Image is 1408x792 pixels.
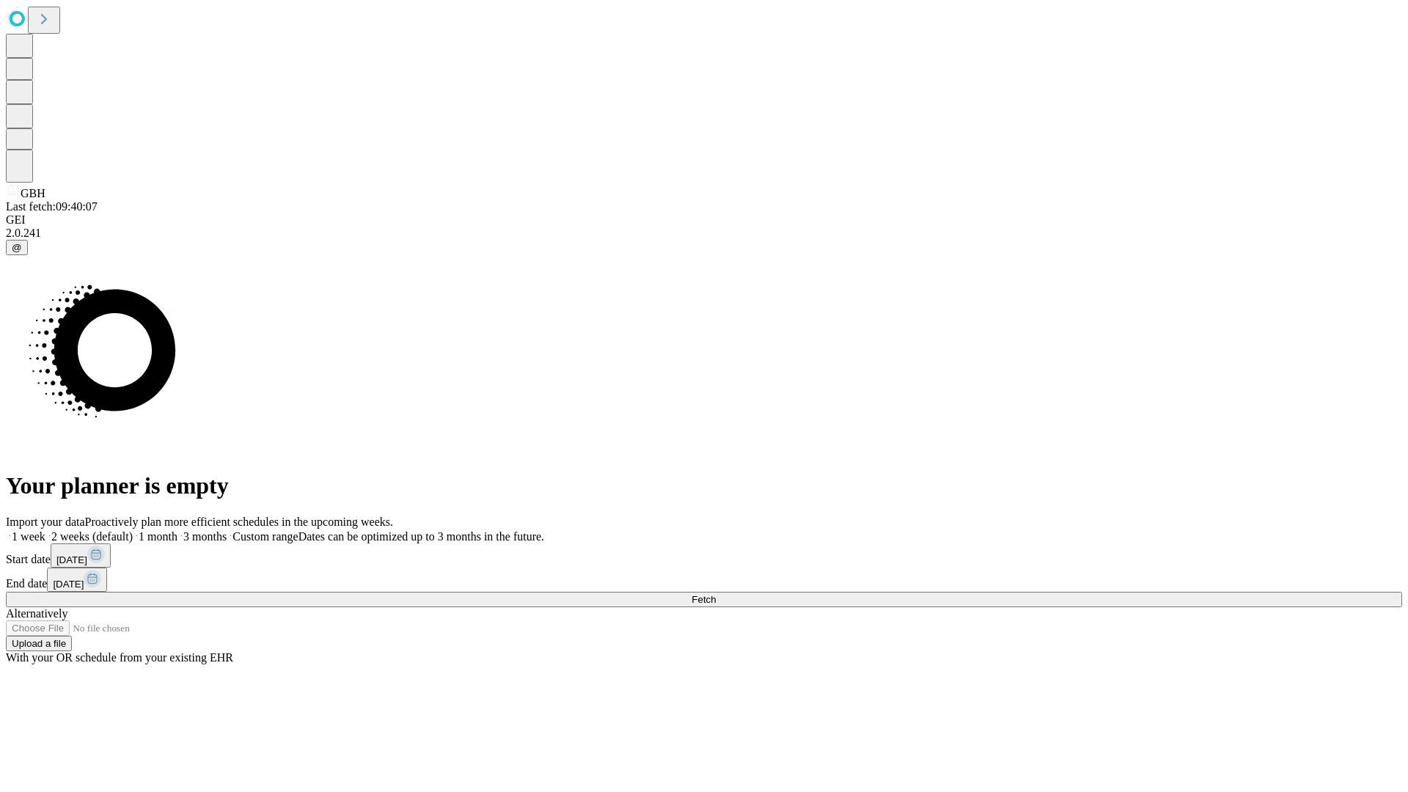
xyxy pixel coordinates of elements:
[47,568,107,592] button: [DATE]
[139,530,177,543] span: 1 month
[12,530,45,543] span: 1 week
[183,530,227,543] span: 3 months
[56,554,87,565] span: [DATE]
[232,530,298,543] span: Custom range
[692,594,716,605] span: Fetch
[6,568,1402,592] div: End date
[6,592,1402,607] button: Fetch
[6,240,28,255] button: @
[53,579,84,590] span: [DATE]
[6,543,1402,568] div: Start date
[6,607,67,620] span: Alternatively
[51,530,133,543] span: 2 weeks (default)
[12,242,22,253] span: @
[6,213,1402,227] div: GEI
[21,187,45,199] span: GBH
[6,651,233,664] span: With your OR schedule from your existing EHR
[85,516,393,528] span: Proactively plan more efficient schedules in the upcoming weeks.
[6,472,1402,499] h1: Your planner is empty
[6,200,98,213] span: Last fetch: 09:40:07
[6,636,72,651] button: Upload a file
[51,543,111,568] button: [DATE]
[298,530,544,543] span: Dates can be optimized up to 3 months in the future.
[6,227,1402,240] div: 2.0.241
[6,516,85,528] span: Import your data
